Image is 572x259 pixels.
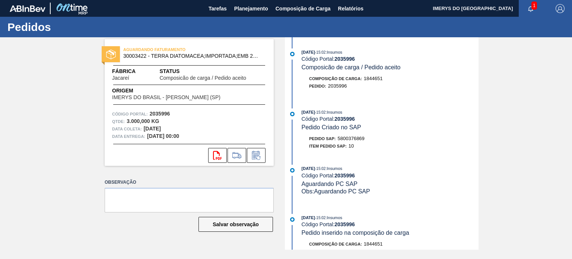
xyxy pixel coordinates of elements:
span: Status [159,67,266,75]
div: Código Portal: [302,56,479,62]
img: atual [290,217,295,222]
span: 5800376869 [338,136,365,141]
span: Fábrica [112,67,153,75]
div: Abrir arquivo PDF [208,148,227,163]
span: Composicão de carga / Pedido aceito [302,64,401,70]
div: Código Portal: [302,221,479,227]
h1: Pedidos [7,23,140,31]
span: Planejamento [234,4,268,13]
strong: 2035996 [334,173,355,179]
span: Composição de Carga : [309,242,362,246]
strong: 2035996 [150,111,170,117]
span: Composição de Carga : [309,76,362,81]
strong: 2035996 [334,56,355,62]
span: : Insumos [325,110,342,114]
span: Composição de Carga [276,4,331,13]
span: 30003422 - TERRA DIATOMACEA;IMPORTADA;EMB 24KG [123,53,258,59]
span: Pedido inserido na composição de carga [302,230,409,236]
span: Qtde : [112,118,125,125]
strong: 3.000,000 KG [127,118,159,124]
span: IMERYS DO BRASIL - [PERSON_NAME] (SP) [112,95,220,100]
span: 1844651 [364,241,383,247]
img: atual [290,112,295,116]
div: Código Portal: [302,173,479,179]
span: Código Portal: [112,110,148,118]
span: [DATE] [302,166,315,171]
span: - 15:02 [315,216,325,220]
span: Pedido Criado no SAP [302,124,361,130]
strong: [DATE] 00:00 [147,133,179,139]
span: Composicão de carga / Pedido aceito [159,75,246,81]
span: - 15:02 [315,167,325,171]
img: TNhmsLtSVTkK8tSr43FrP2fwEKptu5GPRR3wAAAABJRU5ErkJggg== [10,5,45,12]
span: Data coleta: [112,125,142,133]
span: Obs: Aguardando PC SAP [302,188,370,195]
button: Salvar observação [198,217,273,232]
span: : Insumos [325,215,342,220]
span: Pedido SAP: [309,136,336,141]
div: Ir para Composição de Carga [228,148,246,163]
span: 1 [531,1,537,10]
span: - 15:02 [315,110,325,114]
span: AGUARDANDO FATURAMENTO [123,46,228,53]
span: Data entrega: [112,133,145,140]
strong: [DATE] [144,126,161,132]
span: [DATE] [302,215,315,220]
div: Código Portal: [302,116,479,122]
span: 1844651 [364,76,383,81]
img: atual [290,168,295,173]
span: Relatórios [338,4,363,13]
span: 2035996 [328,83,347,89]
span: Pedido : [309,84,326,88]
span: [DATE] [302,110,315,114]
strong: 2035996 [334,116,355,122]
span: - 15:02 [315,50,325,54]
span: Item pedido SAP: [309,144,347,148]
span: [DATE] [302,50,315,54]
span: Tarefas [209,4,227,13]
span: Jacareí [112,75,129,81]
button: Notificações [519,3,543,14]
span: Aguardando PC SAP [302,181,357,187]
div: Informar alteração no pedido [247,148,266,163]
img: atual [290,52,295,56]
strong: 2035996 [334,221,355,227]
img: status [106,50,116,59]
span: : Insumos [325,50,342,54]
span: : Insumos [325,166,342,171]
img: Logout [556,4,565,13]
label: Observação [105,177,274,188]
span: Origem [112,87,242,95]
span: 10 [349,143,354,149]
